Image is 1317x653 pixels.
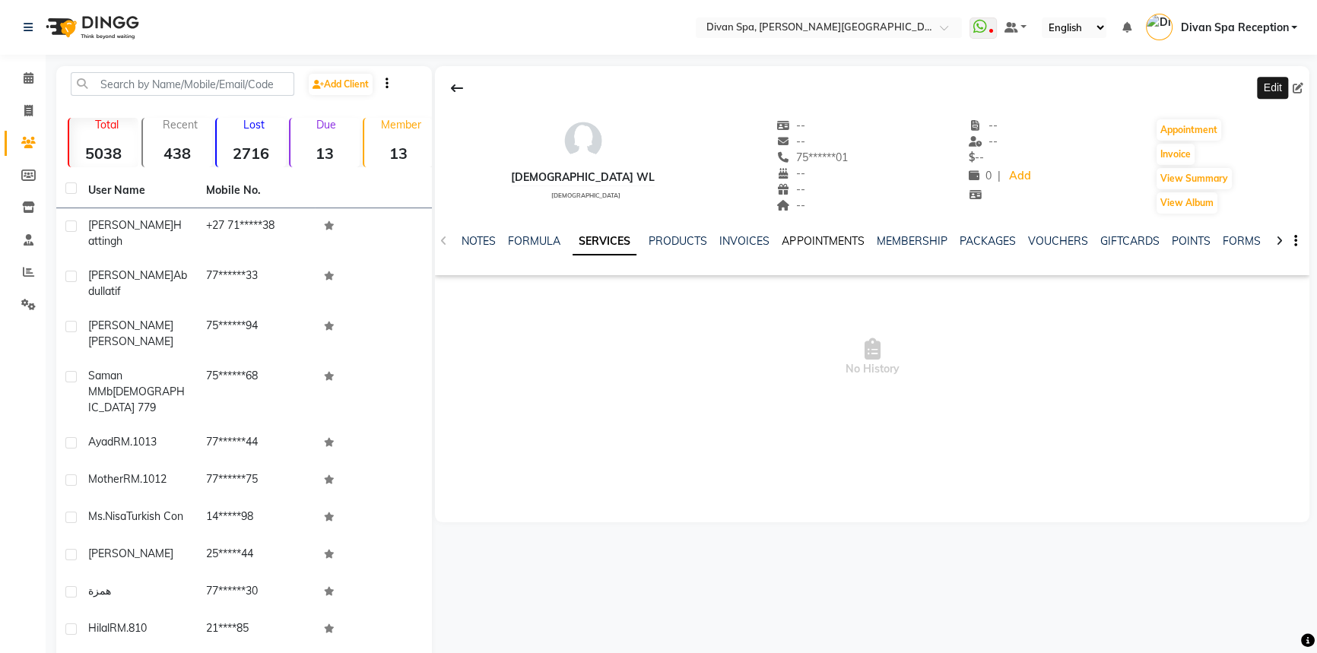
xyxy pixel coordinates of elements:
[1100,234,1159,248] a: GIFTCARDS
[39,6,143,49] img: logo
[1157,168,1232,189] button: View Summary
[109,621,147,635] span: RM.810
[1258,78,1288,100] div: Edit
[776,182,805,196] span: --
[88,547,173,560] span: [PERSON_NAME]
[1222,234,1260,248] a: FORMS
[782,234,864,248] a: APPOINTMENTS
[876,234,947,248] a: MEMBERSHIP
[75,118,138,132] p: Total
[123,472,167,486] span: RM.1012
[435,281,1309,433] span: No History
[551,192,620,199] span: [DEMOGRAPHIC_DATA]
[309,74,373,95] a: Add Client
[223,118,286,132] p: Lost
[197,173,315,208] th: Mobile No.
[969,151,984,164] span: --
[573,228,636,255] a: SERVICES
[1146,14,1173,40] img: Divan Spa Reception
[370,118,433,132] p: Member
[719,234,770,248] a: INVOICES
[88,319,173,332] span: [PERSON_NAME]
[508,234,560,248] a: FORMULA
[969,169,992,182] span: 0
[88,584,111,598] span: همزة
[511,170,655,185] div: [DEMOGRAPHIC_DATA] wl
[88,621,109,635] span: Hilal
[1157,192,1217,214] button: View Album
[88,268,173,282] span: [PERSON_NAME]
[1007,166,1033,187] a: Add
[776,119,805,132] span: --
[88,385,185,414] span: [DEMOGRAPHIC_DATA] 779
[143,144,212,163] strong: 438
[364,144,433,163] strong: 13
[969,135,998,148] span: --
[149,118,212,132] p: Recent
[1171,234,1210,248] a: POINTS
[71,72,294,96] input: Search by Name/Mobile/Email/Code
[217,144,286,163] strong: 2716
[1180,20,1288,36] span: Divan Spa Reception
[88,334,173,348] span: [PERSON_NAME]
[88,435,113,449] span: Ayad
[88,472,123,486] span: Mother
[776,198,805,212] span: --
[969,119,998,132] span: --
[649,234,707,248] a: PRODUCTS
[126,509,183,523] span: Turkish Con
[88,369,122,398] span: saman MMb
[441,74,473,103] div: Back to Client
[462,234,496,248] a: NOTES
[776,135,805,148] span: --
[776,166,805,180] span: --
[69,144,138,163] strong: 5038
[88,218,173,232] span: [PERSON_NAME]
[1027,234,1087,248] a: VOUCHERS
[998,168,1001,184] span: |
[294,118,360,132] p: Due
[969,151,975,164] span: $
[113,435,157,449] span: RM.1013
[88,509,126,523] span: Ms.Nisa
[560,118,606,163] img: avatar
[959,234,1015,248] a: PACKAGES
[1157,119,1221,141] button: Appointment
[1157,144,1195,165] button: Invoice
[290,144,360,163] strong: 13
[79,173,197,208] th: User Name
